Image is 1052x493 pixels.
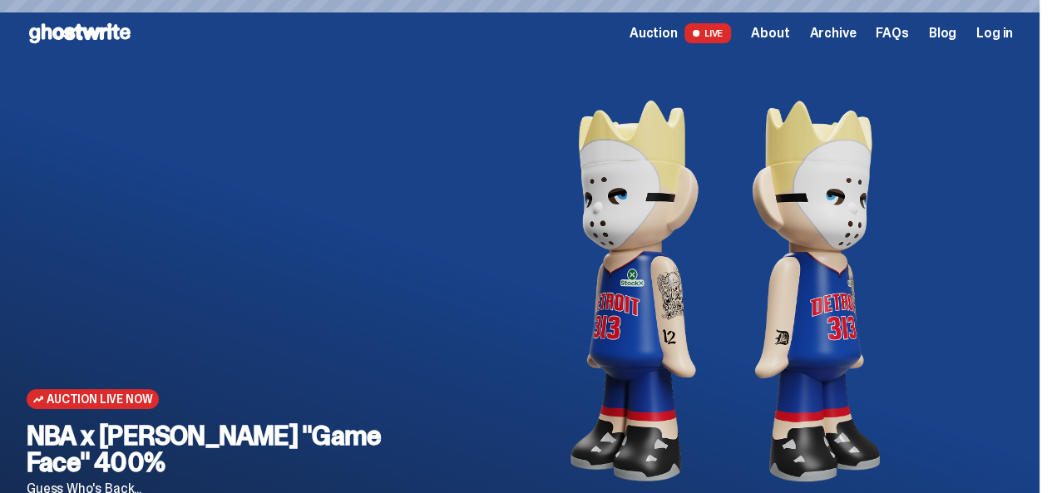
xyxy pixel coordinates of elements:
[630,27,678,40] span: Auction
[684,23,732,43] span: LIVE
[976,27,1013,40] a: Log in
[929,27,956,40] a: Blog
[751,27,789,40] a: About
[630,23,731,43] a: Auction LIVE
[47,392,152,406] span: Auction Live Now
[809,27,856,40] a: Archive
[876,27,908,40] a: FAQs
[27,422,437,476] h2: NBA x [PERSON_NAME] "Game Face" 400%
